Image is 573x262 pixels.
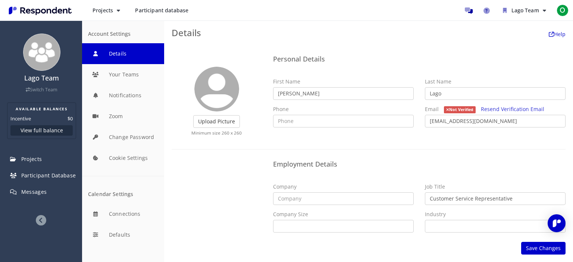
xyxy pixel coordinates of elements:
[273,78,300,85] label: First Name
[21,188,47,195] span: Messages
[521,242,566,255] button: Save Changes
[425,211,446,218] label: Industry
[444,106,476,113] span: Not Verified
[273,115,414,127] input: Phone
[88,191,158,198] div: Calendar Settings
[479,3,494,18] a: Help and support
[10,115,31,122] dt: Incentive
[10,106,73,112] h2: AVAILABLE BALANCES
[82,224,164,245] button: Defaults
[497,4,552,17] button: Lago Team
[549,31,566,38] a: Help
[555,4,570,17] button: O
[135,7,188,14] span: Participant database
[7,102,76,139] section: Balance summary
[82,64,164,85] button: Your Teams
[557,4,569,16] span: O
[273,192,414,205] input: Company
[172,26,201,39] span: Details
[21,172,76,179] span: Participant Database
[273,161,566,168] h4: Employment Details
[425,192,566,205] input: Job Title
[82,127,164,148] button: Change Password
[129,4,194,17] a: Participant database
[273,56,566,63] h4: Personal Details
[82,106,164,127] button: Zoom
[21,155,42,162] span: Projects
[548,214,566,232] div: Open Intercom Messenger
[93,7,113,14] span: Projects
[273,211,308,218] label: Company Size
[481,105,544,113] a: Resend Verification Email
[82,43,164,64] button: Details
[425,78,451,85] label: Last Name
[511,7,539,14] span: Lago Team
[425,183,445,190] label: Job Title
[425,87,566,100] input: Last Name
[82,85,164,106] button: Notifications
[82,203,164,224] button: Connections
[82,148,164,168] button: Cookie Settings
[273,183,297,190] label: Company
[10,125,73,136] button: View full balance
[425,105,439,113] span: Email
[425,115,566,127] input: Email
[23,34,60,71] img: team_avatar_256.png
[273,87,414,100] input: First Name
[193,115,240,128] label: Upload Picture
[273,105,289,113] label: Phone
[194,67,239,111] img: user_avatar_128.png
[87,4,126,17] button: Projects
[26,86,57,93] a: Switch Team
[172,130,262,136] p: Minimum size 260 x 260
[6,4,75,17] img: Respondent
[5,75,78,82] h4: Lago Team
[68,115,73,122] dd: $0
[88,31,158,37] div: Account Settings
[461,3,476,18] a: Message participants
